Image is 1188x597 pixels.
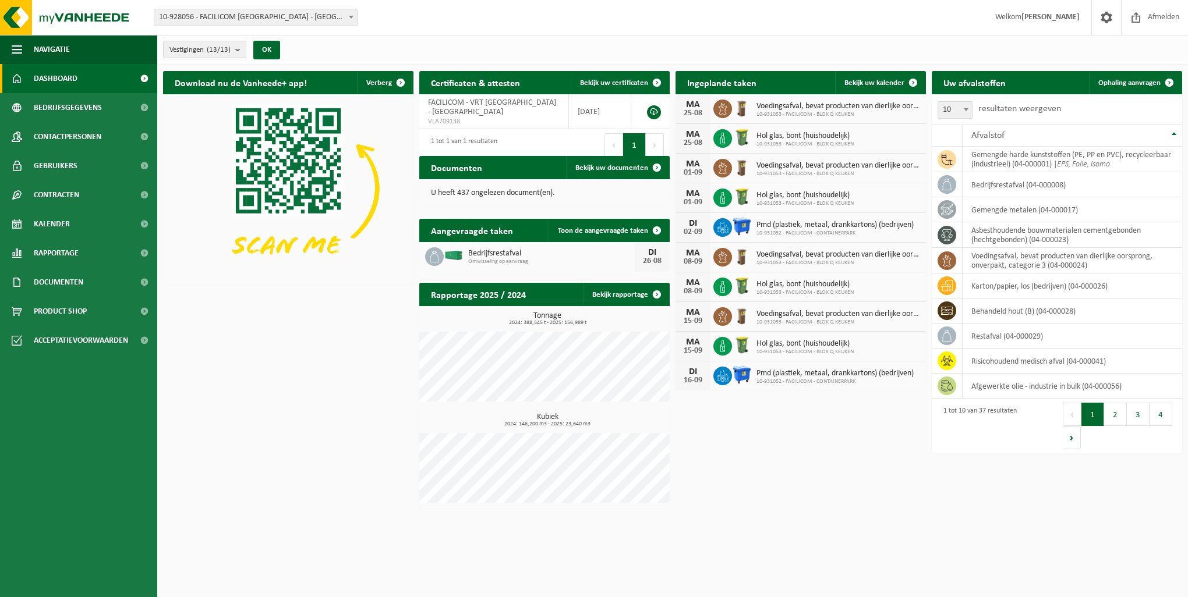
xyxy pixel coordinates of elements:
td: voedingsafval, bevat producten van dierlijke oorsprong, onverpakt, categorie 3 (04-000024) [963,248,1182,273]
div: 08-09 [681,258,705,266]
td: risicohoudend medisch afval (04-000041) [963,349,1182,374]
span: Pmd (plastiek, metaal, drankkartons) (bedrijven) [756,221,914,230]
h2: Certificaten & attesten [419,71,532,94]
img: WB-1100-HPE-BE-01 [732,365,752,385]
span: Toon de aangevraagde taken [558,227,648,234]
img: WB-0140-HPE-BN-01 [732,305,752,325]
h2: Rapportage 2025 / 2024 [419,283,538,305]
span: Navigatie [34,35,70,64]
span: VLA709138 [428,117,560,126]
span: FACILICOM - VRT [GEOGRAPHIC_DATA] - [GEOGRAPHIC_DATA] [428,98,556,116]
span: Product Shop [34,297,87,326]
span: Bekijk uw documenten [575,164,648,172]
h3: Tonnage [425,312,670,326]
div: MA [681,100,705,109]
span: 10-931053 - FACILICOM - BLOK Q KEUKEN [756,170,920,177]
p: U heeft 437 ongelezen document(en). [431,189,658,197]
span: Bedrijfsrestafval [468,249,635,258]
span: Contracten [34,180,79,209]
div: 1 tot 10 van 37 resultaten [938,401,1017,450]
button: Next [1063,426,1081,449]
span: 10-931053 - FACILICOM - BLOK Q KEUKEN [756,141,854,148]
td: restafval (04-000029) [963,324,1182,349]
div: DI [681,367,705,376]
span: Hol glas, bont (huishoudelijk) [756,132,854,141]
div: 16-09 [681,376,705,385]
td: gemengde metalen (04-000017) [963,197,1182,222]
h2: Ingeplande taken [676,71,768,94]
h2: Uw afvalstoffen [932,71,1017,94]
img: WB-0240-HPE-GN-50 [732,276,752,296]
span: 10-931053 - FACILICOM - BLOK Q KEUKEN [756,289,854,296]
span: 2024: 388,545 t - 2025: 156,989 t [425,320,670,326]
span: 10 [938,101,973,119]
div: 1 tot 1 van 1 resultaten [425,132,497,158]
button: Vestigingen(13/13) [163,41,246,58]
div: 25-08 [681,139,705,147]
h2: Download nu de Vanheede+ app! [163,71,319,94]
span: Rapportage [34,239,79,268]
span: Hol glas, bont (huishoudelijk) [756,280,854,289]
strong: [PERSON_NAME] [1021,13,1080,22]
div: MA [681,248,705,258]
td: [DATE] [569,94,631,129]
button: 2 [1104,403,1127,426]
span: 10-928056 - FACILICOM NV - ANTWERPEN [154,9,357,26]
button: Previous [1063,403,1081,426]
span: Pmd (plastiek, metaal, drankkartons) (bedrijven) [756,369,914,378]
div: 26-08 [641,257,664,265]
span: 10-931053 - FACILICOM - BLOK Q KEUKEN [756,111,920,118]
td: afgewerkte olie - industrie in bulk (04-000056) [963,374,1182,399]
span: Voedingsafval, bevat producten van dierlijke oorsprong, onverpakt, categorie 3 [756,102,920,111]
a: Bekijk uw documenten [566,156,669,179]
div: MA [681,159,705,169]
div: MA [681,337,705,347]
div: 25-08 [681,109,705,118]
a: Bekijk uw certificaten [571,71,669,94]
img: Download de VHEPlus App [163,94,413,282]
h3: Kubiek [425,413,670,427]
span: Afvalstof [971,131,1005,140]
img: HK-XC-40-GN-00 [444,250,464,261]
a: Toon de aangevraagde taken [549,219,669,242]
span: Bekijk uw kalender [844,79,904,87]
a: Bekijk rapportage [583,283,669,306]
img: WB-0240-HPE-GN-50 [732,335,752,355]
span: 10-931052 - FACILICOM - CONTAINERPARK [756,378,914,385]
span: 10-931053 - FACILICOM - BLOK Q KEUKEN [756,349,854,356]
span: Hol glas, bont (huishoudelijk) [756,191,854,200]
img: WB-0240-HPE-GN-50 [732,187,752,207]
h2: Aangevraagde taken [419,219,525,241]
img: WB-0240-HPE-GN-50 [732,127,752,147]
button: 1 [1081,403,1104,426]
span: Hol glas, bont (huishoudelijk) [756,339,854,349]
td: karton/papier, los (bedrijven) (04-000026) [963,273,1182,298]
span: 10-931053 - FACILICOM - BLOK Q KEUKEN [756,200,854,207]
h2: Documenten [419,156,494,179]
img: WB-1100-HPE-BE-01 [732,216,752,236]
button: Next [646,133,664,157]
td: gemengde harde kunststoffen (PE, PP en PVC), recycleerbaar (industrieel) (04-000001) | [963,147,1182,172]
count: (13/13) [207,46,231,54]
span: Verberg [366,79,392,87]
a: Ophaling aanvragen [1089,71,1181,94]
div: 15-09 [681,317,705,325]
i: EPS, Folie, isomo [1057,160,1110,169]
button: 3 [1127,403,1150,426]
span: Contactpersonen [34,122,101,151]
span: Voedingsafval, bevat producten van dierlijke oorsprong, onverpakt, categorie 3 [756,161,920,170]
div: 01-09 [681,198,705,207]
span: Dashboard [34,64,77,93]
img: WB-0140-HPE-BN-01 [732,157,752,177]
span: Bedrijfsgegevens [34,93,102,122]
button: 4 [1150,403,1172,426]
div: MA [681,278,705,287]
span: 10-931053 - FACILICOM - BLOK Q KEUKEN [756,260,920,266]
span: 10-931052 - FACILICOM - CONTAINERPARK [756,230,914,237]
label: resultaten weergeven [978,104,1061,113]
div: DI [641,248,664,257]
div: MA [681,189,705,198]
button: Verberg [357,71,412,94]
span: Gebruikers [34,151,77,180]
